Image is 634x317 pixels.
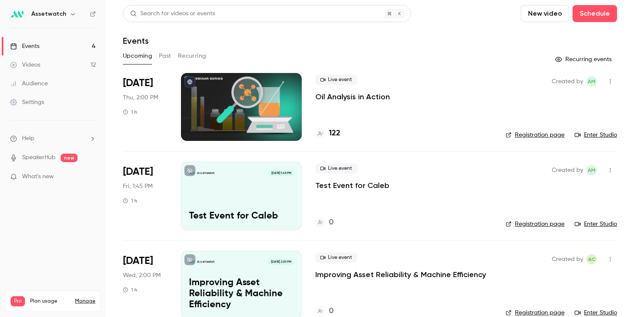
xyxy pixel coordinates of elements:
[123,162,167,230] div: Oct 3 Fri, 1:45 PM (America/New York)
[329,128,340,139] h4: 122
[189,278,294,310] p: Improving Asset Reliability & Machine Efficiency
[329,217,334,228] h4: 0
[130,9,215,18] div: Search for videos or events
[61,154,78,162] span: new
[123,182,153,191] span: Fri, 1:45 PM
[181,162,302,230] a: Test Event for CalebAssetwatch[DATE] 1:45 PMTest Event for Caleb
[31,10,66,18] h6: Assetwatch
[329,306,334,317] h4: 0
[123,36,149,46] h1: Events
[197,171,214,175] p: Assetwatch
[22,172,54,181] span: What's new
[10,98,44,107] div: Settings
[575,131,617,139] a: Enter Studio
[315,75,357,85] span: Live event
[75,298,95,305] a: Manage
[86,173,96,181] iframe: Noticeable Trigger
[10,79,48,88] div: Audience
[588,254,595,264] span: AC
[315,269,486,280] a: Improving Asset Reliability & Machine Efficiency
[269,170,293,176] span: [DATE] 1:45 PM
[123,73,167,141] div: Sep 25 Thu, 2:00 PM (America/New York)
[573,5,617,22] button: Schedule
[521,5,569,22] button: New video
[587,165,597,175] span: Auburn Meadows
[315,92,390,102] a: Oil Analysis in Action
[506,131,564,139] a: Registration page
[551,53,617,66] button: Recurring events
[506,220,564,228] a: Registration page
[575,309,617,317] a: Enter Studio
[552,254,583,264] span: Created by
[159,49,171,63] button: Past
[588,76,595,87] span: AM
[10,134,96,143] li: help-dropdown-opener
[588,165,595,175] span: AM
[268,259,293,265] span: [DATE] 2:00 PM
[189,211,294,222] p: Test Event for Caleb
[123,93,158,102] span: Thu, 2:00 PM
[587,254,597,264] span: Adam Creamer
[315,128,340,139] a: 122
[11,296,25,306] span: Pro
[10,42,39,50] div: Events
[506,309,564,317] a: Registration page
[197,260,214,264] p: Assetwatch
[22,153,56,162] a: SpeakerHub
[178,49,206,63] button: Recurring
[552,76,583,87] span: Created by
[315,163,357,174] span: Live event
[11,7,24,21] img: Assetwatch
[315,180,389,191] a: Test Event for Caleb
[123,76,153,90] span: [DATE]
[123,197,137,204] div: 1 h
[315,252,357,263] span: Live event
[315,217,334,228] a: 0
[123,165,153,179] span: [DATE]
[10,61,40,69] div: Videos
[123,286,137,293] div: 1 h
[587,76,597,87] span: Auburn Meadows
[552,165,583,175] span: Created by
[315,306,334,317] a: 0
[123,254,153,268] span: [DATE]
[30,298,70,305] span: Plan usage
[575,220,617,228] a: Enter Studio
[123,271,161,280] span: Wed, 2:00 PM
[123,49,152,63] button: Upcoming
[123,109,137,115] div: 1 h
[22,134,34,143] span: Help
